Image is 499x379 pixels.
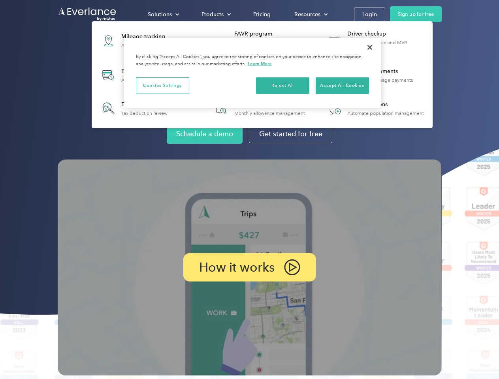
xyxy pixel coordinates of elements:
div: HR Integrations [347,101,424,109]
a: Sign up for free [390,6,442,22]
div: Driver checkup [347,30,428,38]
div: Automate population management [347,111,424,116]
a: Deduction finderTax deduction review [96,96,171,121]
div: Deduction finder [121,101,168,109]
a: Schedule a demo [167,124,243,144]
div: Solutions [148,9,172,19]
a: Mileage trackingAutomatic mileage logs [96,26,177,55]
div: Automatic mileage logs [121,43,173,48]
div: By clicking “Accept All Cookies”, you agree to the storing of cookies on your device to enhance s... [136,54,369,68]
div: Tax deduction review [121,111,168,116]
div: Pricing [253,9,271,19]
nav: Products [92,21,433,128]
div: Login [362,9,377,19]
a: Get started for free [249,124,332,143]
div: Monthly allowance management [234,111,305,116]
div: FAVR program [234,30,315,38]
div: Resources [286,8,334,21]
div: Mileage tracking [121,33,173,41]
div: Resources [294,9,320,19]
div: Cookie banner [124,38,381,108]
button: Accept All Cookies [316,77,369,94]
div: Automatic transaction logs [121,77,178,83]
a: HR IntegrationsAutomate population management [322,96,428,121]
a: Driver checkupLicense, insurance and MVR verification [322,26,429,55]
button: Close [361,39,378,56]
div: Products [201,9,224,19]
a: Login [354,7,385,22]
div: Expense tracking [121,68,178,75]
a: FAVR programFixed & Variable Rate reimbursement design & management [209,26,316,55]
div: License, insurance and MVR verification [347,40,428,51]
p: How it works [199,263,275,272]
a: Go to homepage [58,7,117,22]
div: Privacy [124,38,381,108]
a: Pricing [245,8,279,21]
a: More information about your privacy, opens in a new tab [248,61,272,66]
button: Cookies Settings [136,77,189,94]
a: Accountable planMonthly allowance management [209,96,309,121]
div: Solutions [140,8,186,21]
div: Products [194,8,237,21]
button: Reject All [256,77,309,94]
input: Submit [58,47,98,64]
a: Expense trackingAutomatic transaction logs [96,61,182,90]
